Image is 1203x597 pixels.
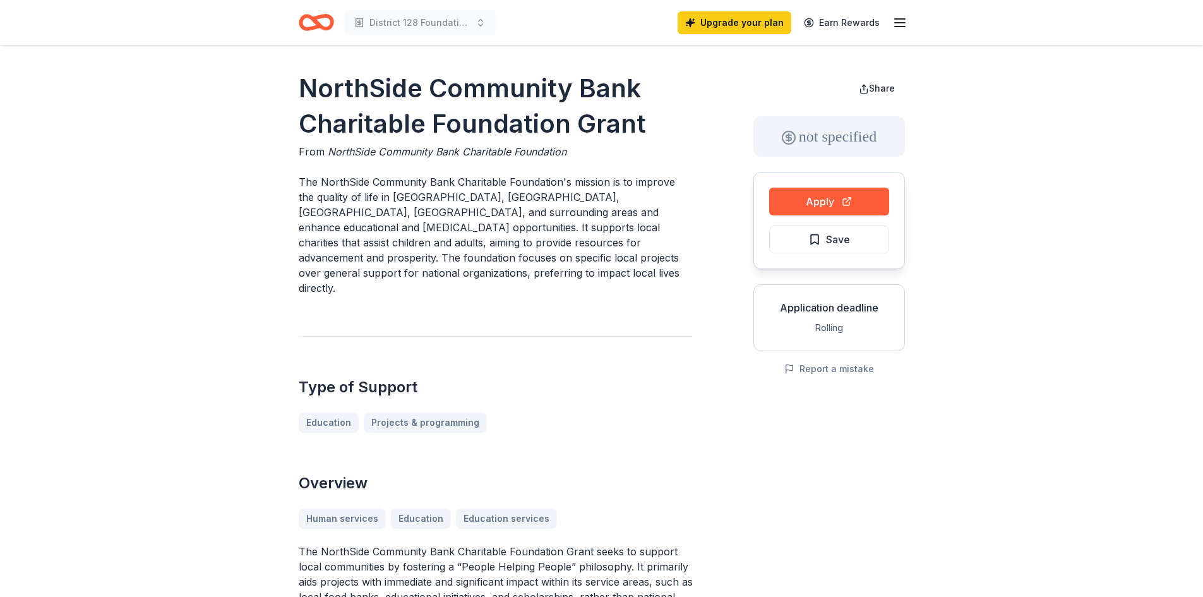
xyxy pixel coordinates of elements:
button: District 128 Foundation for Learning - Students In Need Project [344,10,496,35]
div: Rolling [764,320,894,335]
a: Earn Rewards [796,11,887,34]
span: Save [826,231,850,248]
a: Education [299,413,359,433]
span: NorthSide Community Bank Charitable Foundation [328,145,566,158]
h1: NorthSide Community Bank Charitable Foundation Grant [299,71,693,142]
div: not specified [753,116,905,157]
div: Application deadline [764,300,894,315]
div: From [299,144,693,159]
button: Save [769,226,889,253]
span: Share [869,83,895,93]
h2: Type of Support [299,377,693,397]
span: District 128 Foundation for Learning - Students In Need Project [369,15,470,30]
h2: Overview [299,473,693,493]
button: Report a mistake [784,361,874,377]
a: Home [299,8,334,37]
button: Apply [769,188,889,215]
a: Upgrade your plan [678,11,791,34]
p: The NorthSide Community Bank Charitable Foundation's mission is to improve the quality of life in... [299,174,693,296]
a: Projects & programming [364,413,487,433]
button: Share [849,76,905,101]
